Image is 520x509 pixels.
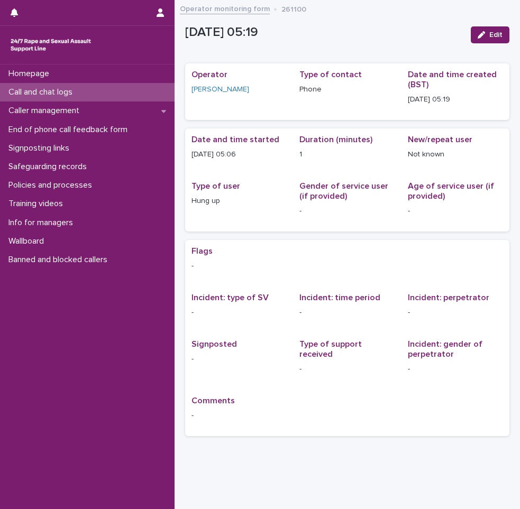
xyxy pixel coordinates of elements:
[299,149,395,160] p: 1
[191,396,235,405] span: Comments
[4,218,81,228] p: Info for managers
[4,199,71,209] p: Training videos
[299,84,395,95] p: Phone
[191,196,287,207] p: Hung up
[4,69,58,79] p: Homepage
[299,182,388,200] span: Gender of service user (if provided)
[191,182,240,190] span: Type of user
[191,135,279,144] span: Date and time started
[489,31,503,39] span: Edit
[180,2,270,14] a: Operator monitoring form
[408,135,472,144] span: New/repeat user
[4,143,78,153] p: Signposting links
[471,26,509,43] button: Edit
[191,340,237,348] span: Signposted
[191,354,287,365] p: -
[408,293,489,302] span: Incident: perpetrator
[191,261,503,272] p: -
[408,149,503,160] p: Not known
[408,364,503,375] p: -
[408,182,494,200] span: Age of service user (if provided)
[4,255,116,265] p: Banned and blocked callers
[4,106,88,116] p: Caller management
[299,135,372,144] span: Duration (minutes)
[299,307,395,318] p: -
[408,94,503,105] p: [DATE] 05:19
[185,25,462,40] p: [DATE] 05:19
[299,293,380,302] span: Incident: time period
[408,70,497,89] span: Date and time created (BST)
[4,180,101,190] p: Policies and processes
[299,70,362,79] span: Type of contact
[408,307,503,318] p: -
[191,70,227,79] span: Operator
[299,364,395,375] p: -
[191,293,269,302] span: Incident: type of SV
[191,410,503,421] p: -
[408,206,503,217] p: -
[4,125,136,135] p: End of phone call feedback form
[191,307,287,318] p: -
[4,87,81,97] p: Call and chat logs
[281,3,306,14] p: 261100
[299,340,362,358] span: Type of support received
[191,149,287,160] p: [DATE] 05:06
[8,34,93,55] img: rhQMoQhaT3yELyF149Cw
[4,162,95,172] p: Safeguarding records
[191,247,213,255] span: Flags
[4,236,52,246] p: Wallboard
[191,84,249,95] a: [PERSON_NAME]
[408,340,482,358] span: Incident: gender of perpetrator
[299,206,395,217] p: -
